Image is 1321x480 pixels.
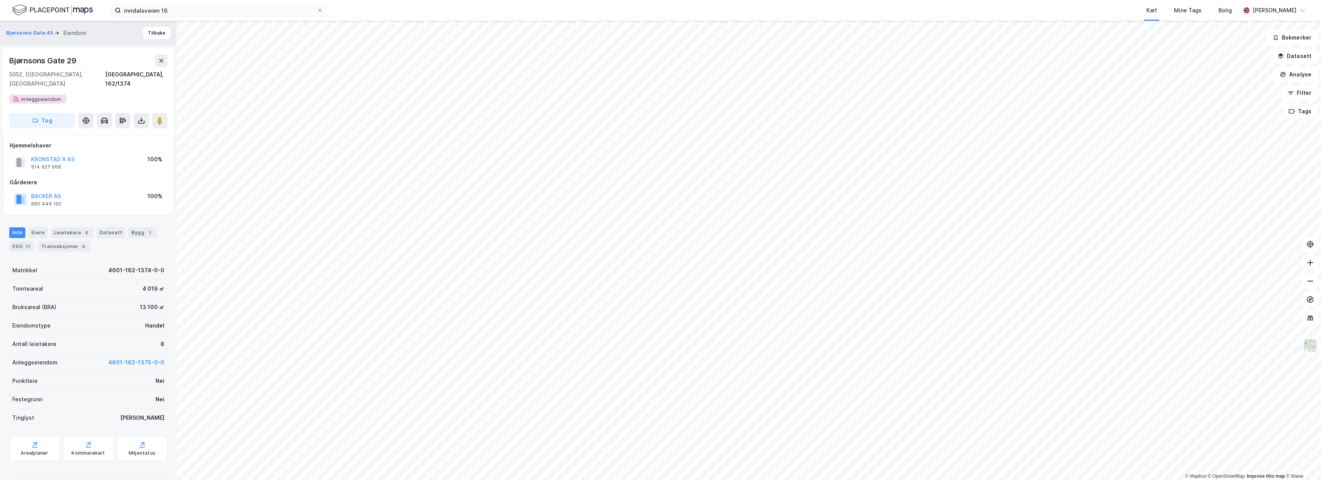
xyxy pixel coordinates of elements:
button: Filter [1281,85,1318,101]
div: Leietakere [51,227,93,238]
button: Datasett [1271,48,1318,64]
button: Tags [1282,104,1318,119]
div: 8 [161,339,164,349]
div: Nei [156,376,164,386]
div: 5052, [GEOGRAPHIC_DATA], [GEOGRAPHIC_DATA] [9,70,105,88]
button: Bokmerker [1266,30,1318,45]
div: 1 [146,229,154,237]
div: Gårdeiere [10,178,167,187]
div: Hjemmelshaver [10,141,167,150]
div: Punktleie [12,376,38,386]
div: Eiendom [63,28,86,38]
div: 4 019 ㎡ [142,284,164,293]
div: Kommunekart [71,450,105,456]
div: [PERSON_NAME] [120,413,164,422]
div: Antall leietakere [12,339,56,349]
button: Tilbake [143,27,171,39]
div: Kart [1146,6,1157,15]
div: ESG [9,241,35,252]
div: Datasett [96,227,125,238]
button: Bjørnsons Gate 45 [6,29,55,37]
div: Matrikkel [12,266,37,275]
div: Anleggseiendom [12,358,58,367]
a: Improve this map [1247,473,1285,479]
a: OpenStreetMap [1208,473,1245,479]
div: Tomteareal [12,284,43,293]
div: Mine Tags [1174,6,1202,15]
div: Handel [145,321,164,330]
div: 100% [147,192,162,201]
div: Bygg [128,227,157,238]
input: Søk på adresse, matrikkel, gårdeiere, leietakere eller personer [121,5,317,16]
div: Bolig [1218,6,1232,15]
div: 880 449 192 [31,201,61,207]
div: 8 [83,229,90,237]
div: Arealplaner [21,450,48,456]
div: Eiere [28,227,48,238]
div: 4601-162-1374-0-0 [108,266,164,275]
div: Kontrollprogram for chat [1283,443,1321,480]
div: 100% [147,155,162,164]
div: 6 [80,243,88,250]
div: Nei [156,395,164,404]
div: Eiendomstype [12,321,51,330]
div: Transaksjoner [38,241,91,252]
div: Miljøstatus [129,450,156,456]
div: Bruksareal (BRA) [12,303,56,312]
div: Festegrunn [12,395,42,404]
div: [GEOGRAPHIC_DATA], 162/1374 [105,70,167,88]
button: Tag [9,113,75,128]
div: Info [9,227,25,238]
div: 21 [24,243,32,250]
div: Tinglyst [12,413,34,422]
img: logo.f888ab2527a4732fd821a326f86c7f29.svg [12,3,93,17]
button: 4601-162-1375-0-0 [108,358,164,367]
button: Analyse [1273,67,1318,82]
iframe: Chat Widget [1283,443,1321,480]
div: 13 100 ㎡ [140,303,164,312]
img: Z [1303,338,1318,353]
div: Bjørnsons Gate 29 [9,55,78,67]
div: 914 927 668 [31,164,61,170]
div: [PERSON_NAME] [1253,6,1296,15]
a: Mapbox [1185,473,1206,479]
